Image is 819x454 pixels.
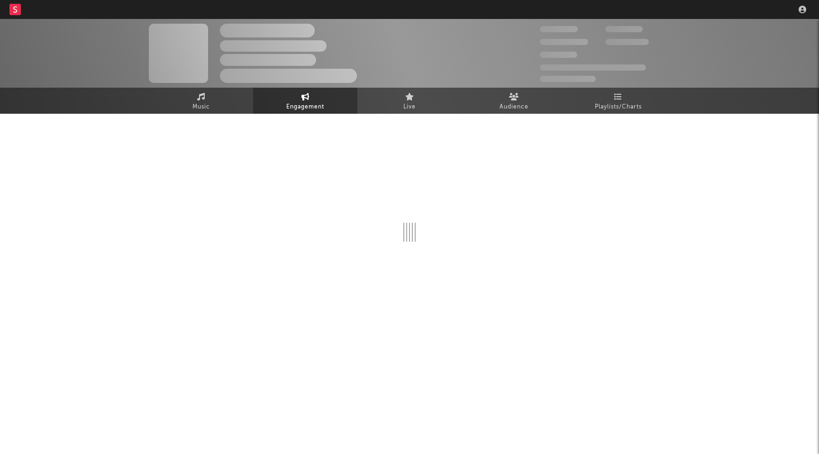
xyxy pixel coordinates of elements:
[595,101,642,113] span: Playlists/Charts
[357,88,462,114] a: Live
[540,76,596,82] span: Jump Score: 85.0
[540,26,578,32] span: 300,000
[403,101,416,113] span: Live
[192,101,210,113] span: Music
[149,88,253,114] a: Music
[500,101,528,113] span: Audience
[540,39,588,45] span: 50,000,000
[462,88,566,114] a: Audience
[566,88,670,114] a: Playlists/Charts
[286,101,324,113] span: Engagement
[540,52,577,58] span: 100,000
[540,64,646,71] span: 50,000,000 Monthly Listeners
[605,39,649,45] span: 1,000,000
[605,26,643,32] span: 100,000
[253,88,357,114] a: Engagement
